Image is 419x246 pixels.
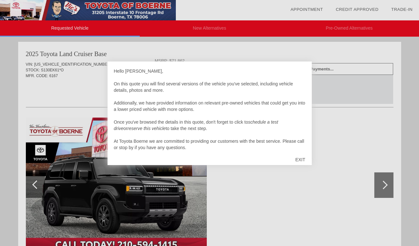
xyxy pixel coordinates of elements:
em: reserve this vehicle [127,126,166,131]
a: Credit Approved [336,7,378,12]
em: schedule a test drive [114,119,278,131]
div: EXIT [289,150,311,169]
a: Trade-In [391,7,413,12]
a: Appointment [290,7,323,12]
div: Hello [PERSON_NAME], On this quote you will find several versions of the vehicle you've selected,... [114,68,305,151]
